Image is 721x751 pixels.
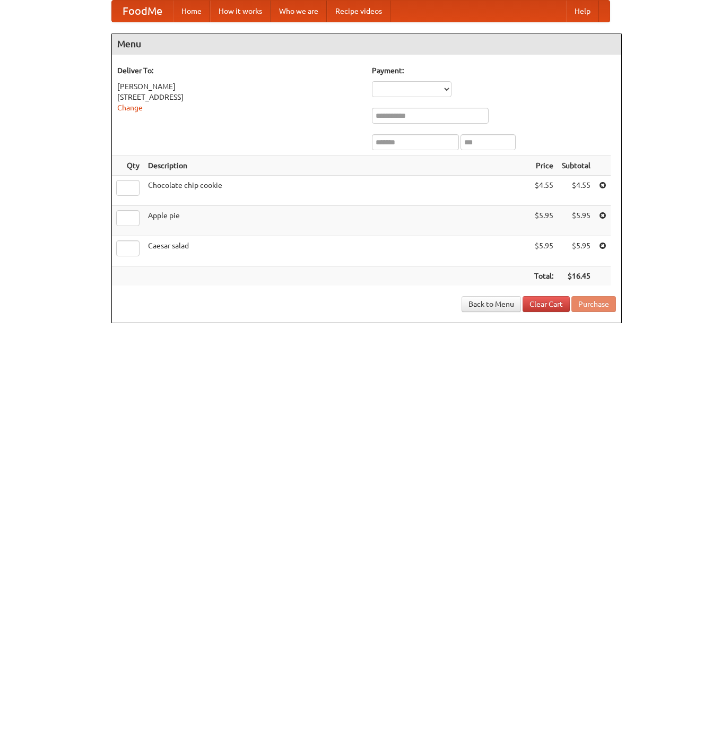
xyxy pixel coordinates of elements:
[566,1,599,22] a: Help
[117,65,361,76] h5: Deliver To:
[112,33,621,55] h4: Menu
[327,1,390,22] a: Recipe videos
[530,266,558,286] th: Total:
[530,156,558,176] th: Price
[271,1,327,22] a: Who we are
[530,176,558,206] td: $4.55
[144,236,530,266] td: Caesar salad
[523,296,570,312] a: Clear Cart
[462,296,521,312] a: Back to Menu
[558,206,595,236] td: $5.95
[558,176,595,206] td: $4.55
[117,92,361,102] div: [STREET_ADDRESS]
[117,103,143,112] a: Change
[558,156,595,176] th: Subtotal
[112,156,144,176] th: Qty
[530,206,558,236] td: $5.95
[558,236,595,266] td: $5.95
[173,1,210,22] a: Home
[571,296,616,312] button: Purchase
[117,81,361,92] div: [PERSON_NAME]
[144,156,530,176] th: Description
[144,176,530,206] td: Chocolate chip cookie
[530,236,558,266] td: $5.95
[144,206,530,236] td: Apple pie
[210,1,271,22] a: How it works
[372,65,616,76] h5: Payment:
[558,266,595,286] th: $16.45
[112,1,173,22] a: FoodMe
